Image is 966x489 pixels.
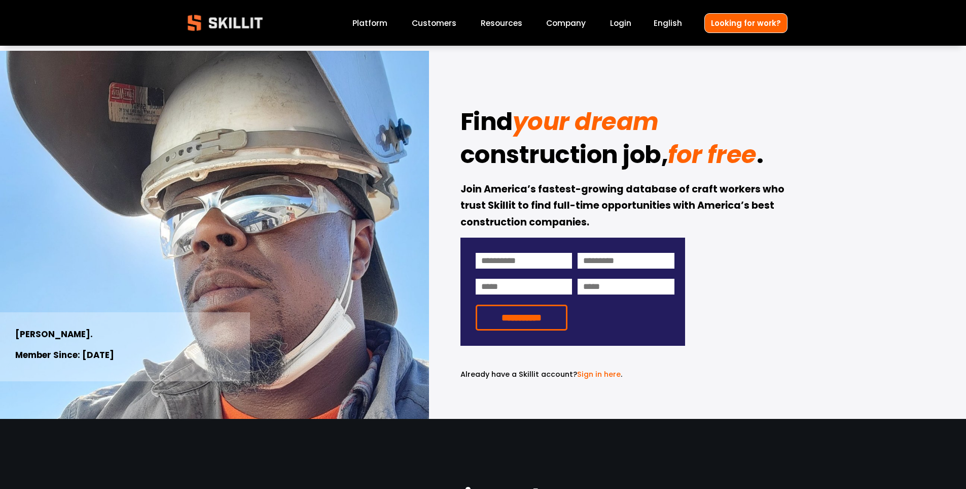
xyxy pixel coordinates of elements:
a: Login [610,16,631,30]
strong: Join America’s fastest-growing database of craft workers who trust Skillit to find full-time oppo... [460,182,786,232]
strong: [PERSON_NAME]. [15,328,93,342]
strong: construction job, [460,136,668,178]
strong: Member Since: [DATE] [15,348,114,363]
a: folder dropdown [481,16,522,30]
em: for free [668,138,756,172]
strong: . [757,136,764,178]
span: English [654,17,682,29]
img: Skillit [179,8,271,38]
div: language picker [654,16,682,30]
a: Looking for work? [704,13,788,33]
span: Resources [481,17,522,29]
a: Platform [352,16,387,30]
a: Customers [412,16,456,30]
em: your dream [513,105,659,139]
a: Sign in here [577,369,621,379]
strong: Find [460,103,513,145]
p: . [460,369,685,380]
a: Company [546,16,586,30]
span: Already have a Skillit account? [460,369,577,379]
